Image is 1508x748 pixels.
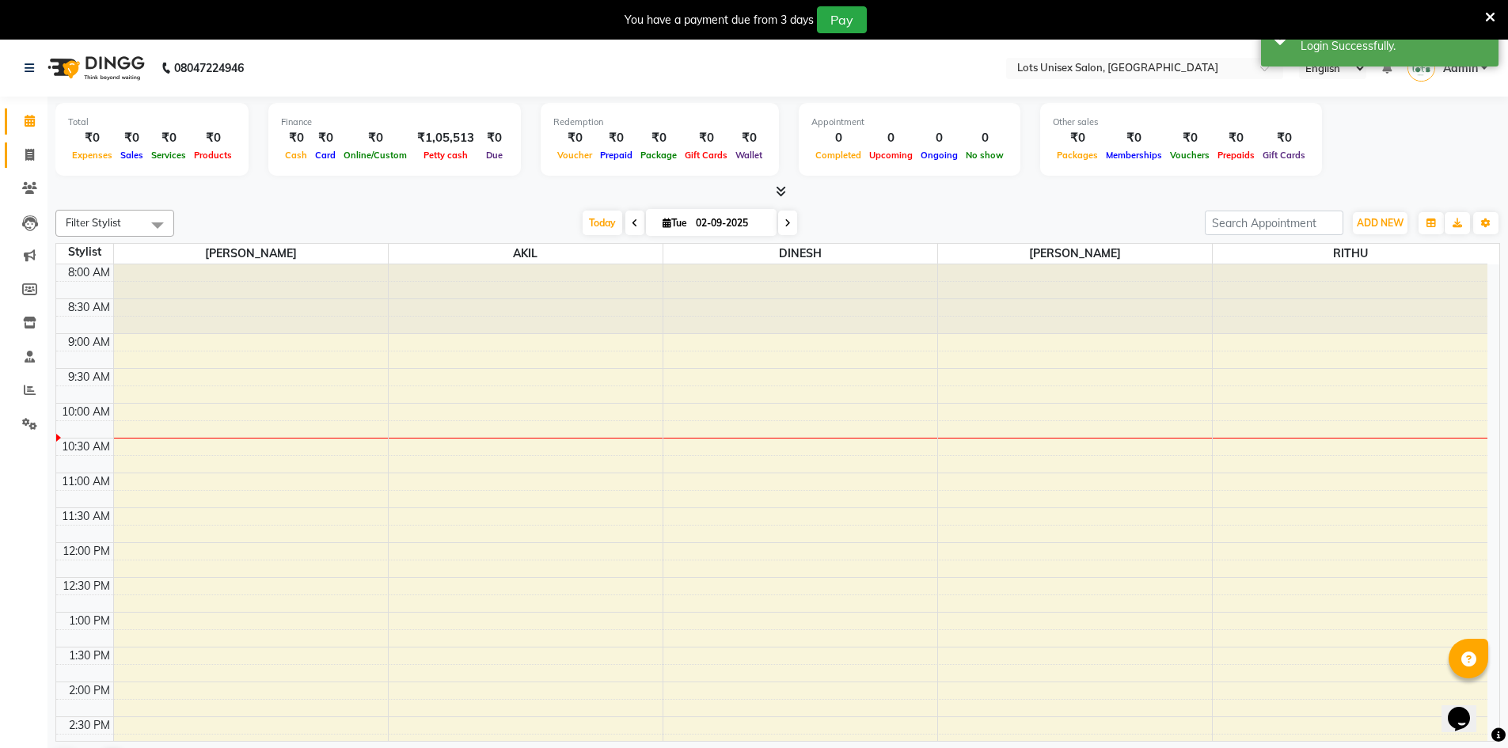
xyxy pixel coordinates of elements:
[663,244,937,264] span: DINESH
[65,264,113,281] div: 8:00 AM
[596,129,636,147] div: ₹0
[281,116,508,129] div: Finance
[311,150,340,161] span: Card
[962,129,1008,147] div: 0
[65,334,113,351] div: 9:00 AM
[1443,60,1478,77] span: Admin
[59,404,113,420] div: 10:00 AM
[1102,129,1166,147] div: ₹0
[962,150,1008,161] span: No show
[1259,129,1309,147] div: ₹0
[65,299,113,316] div: 8:30 AM
[311,129,340,147] div: ₹0
[1166,150,1214,161] span: Vouchers
[66,717,113,734] div: 2:30 PM
[65,369,113,385] div: 9:30 AM
[147,150,190,161] span: Services
[340,129,411,147] div: ₹0
[59,473,113,490] div: 11:00 AM
[1053,129,1102,147] div: ₹0
[1357,217,1404,229] span: ADD NEW
[636,150,681,161] span: Package
[190,150,236,161] span: Products
[190,129,236,147] div: ₹0
[1407,54,1435,82] img: Admin
[68,129,116,147] div: ₹0
[636,129,681,147] div: ₹0
[281,150,311,161] span: Cash
[1259,150,1309,161] span: Gift Cards
[147,129,190,147] div: ₹0
[865,150,917,161] span: Upcoming
[59,508,113,525] div: 11:30 AM
[1053,116,1309,129] div: Other sales
[281,129,311,147] div: ₹0
[731,129,766,147] div: ₹0
[917,129,962,147] div: 0
[66,613,113,629] div: 1:00 PM
[340,150,411,161] span: Online/Custom
[411,129,481,147] div: ₹1,05,513
[691,211,770,235] input: 2025-09-02
[481,129,508,147] div: ₹0
[553,129,596,147] div: ₹0
[811,116,1008,129] div: Appointment
[811,129,865,147] div: 0
[114,244,388,264] span: [PERSON_NAME]
[1213,244,1487,264] span: RITHU
[1301,38,1487,55] div: Login Successfully.
[420,150,472,161] span: Petty cash
[59,543,113,560] div: 12:00 PM
[1353,212,1407,234] button: ADD NEW
[811,150,865,161] span: Completed
[59,439,113,455] div: 10:30 AM
[66,682,113,699] div: 2:00 PM
[68,116,236,129] div: Total
[66,216,121,229] span: Filter Stylist
[553,150,596,161] span: Voucher
[731,150,766,161] span: Wallet
[482,150,507,161] span: Due
[681,129,731,147] div: ₹0
[681,150,731,161] span: Gift Cards
[1214,129,1259,147] div: ₹0
[66,647,113,664] div: 1:30 PM
[938,244,1212,264] span: [PERSON_NAME]
[1442,685,1492,732] iframe: chat widget
[625,12,814,28] div: You have a payment due from 3 days
[1053,150,1102,161] span: Packages
[1205,211,1343,235] input: Search Appointment
[917,150,962,161] span: Ongoing
[659,217,691,229] span: Tue
[116,150,147,161] span: Sales
[174,46,244,90] b: 08047224946
[1214,150,1259,161] span: Prepaids
[817,6,867,33] button: Pay
[553,116,766,129] div: Redemption
[1102,150,1166,161] span: Memberships
[865,129,917,147] div: 0
[59,578,113,594] div: 12:30 PM
[596,150,636,161] span: Prepaid
[68,150,116,161] span: Expenses
[583,211,622,235] span: Today
[1166,129,1214,147] div: ₹0
[40,46,149,90] img: logo
[56,244,113,260] div: Stylist
[389,244,663,264] span: AKIL
[116,129,147,147] div: ₹0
